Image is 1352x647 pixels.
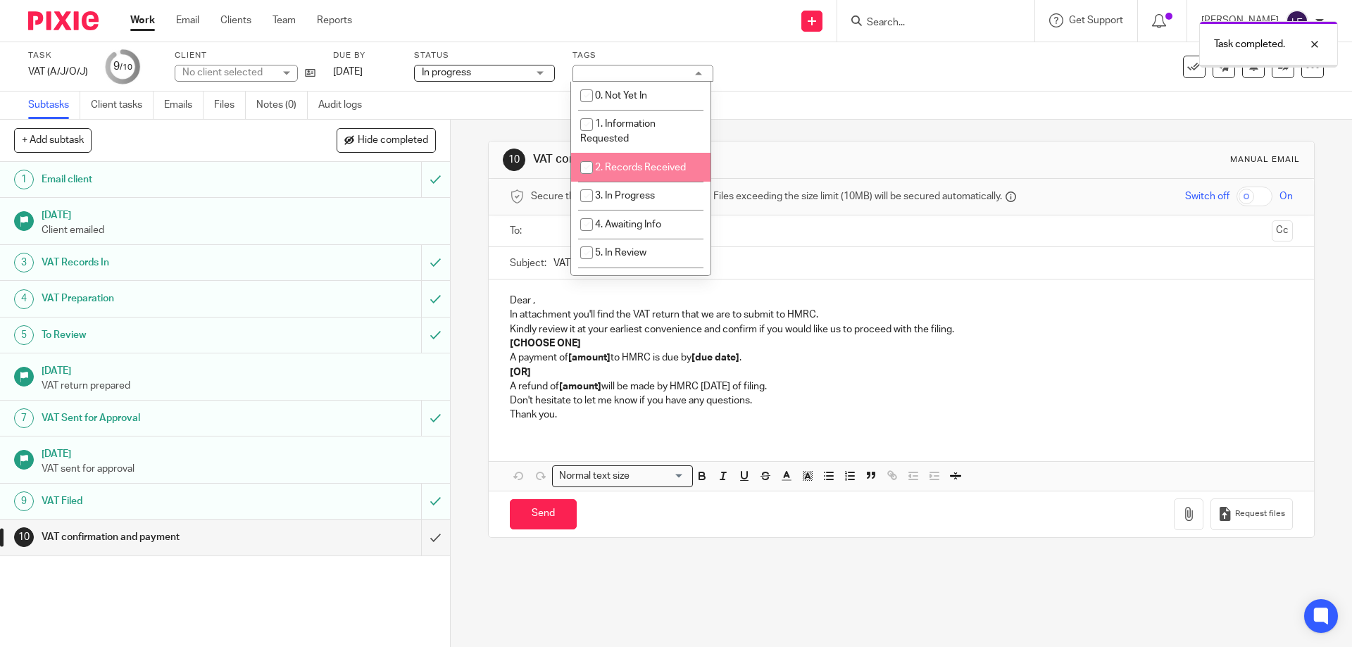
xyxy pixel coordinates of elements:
span: 5. In Review [595,248,646,258]
p: A refund of will be made by HMRC [DATE] of filing. [510,379,1292,394]
span: 0. Not Yet In [595,91,647,101]
div: 9 [14,491,34,511]
p: Don't hesitate to let me know if you have any questions. [510,394,1292,408]
div: 5 [14,325,34,345]
label: Client [175,50,315,61]
h1: To Review [42,325,285,346]
span: On [1279,189,1293,203]
button: + Add subtask [14,128,92,152]
strong: [due date] [691,353,739,363]
p: Kindly review it at your earliest convenience and confirm if you would like us to proceed with th... [510,322,1292,337]
label: Tags [572,50,713,61]
p: VAT return prepared [42,379,436,393]
span: 4. Awaiting Info [595,220,661,230]
a: Clients [220,13,251,27]
strong: [OR] [510,368,531,377]
a: Client tasks [91,92,154,119]
div: No client selected [182,65,274,80]
p: VAT sent for approval [42,462,436,476]
div: 10 [14,527,34,547]
div: Search for option [552,465,693,487]
strong: [CHOOSE ONE] [510,339,581,348]
div: 4 [14,289,34,309]
div: 10 [503,149,525,171]
button: Cc [1272,220,1293,241]
span: 1. Information Requested [580,119,656,144]
span: Normal text size [556,469,632,484]
span: Secure the attachments in this message. Files exceeding the size limit (10MB) will be secured aut... [531,189,1002,203]
a: Audit logs [318,92,373,119]
h1: VAT Sent for Approval [42,408,285,429]
label: Status [414,50,555,61]
label: Task [28,50,88,61]
h1: [DATE] [42,360,436,378]
h1: VAT Preparation [42,288,285,309]
a: Files [214,92,246,119]
p: A payment of to HMRC is due by . [510,351,1292,365]
img: svg%3E [1286,10,1308,32]
p: Thank you. [510,408,1292,422]
strong: [amount] [568,353,611,363]
span: Switch off [1185,189,1229,203]
div: 9 [113,58,132,75]
span: Request files [1235,508,1285,520]
a: Reports [317,13,352,27]
h1: VAT Records In [42,252,285,273]
p: Task completed. [1214,37,1285,51]
h1: VAT Filed [42,491,285,512]
div: 7 [14,408,34,428]
h1: Email client [42,169,285,190]
div: Manual email [1230,154,1300,165]
span: [DATE] [333,67,363,77]
label: Due by [333,50,396,61]
a: Work [130,13,155,27]
p: In attachment you'll find the VAT return that we are to submit to HMRC. [510,308,1292,322]
a: Team [273,13,296,27]
label: Subject: [510,256,546,270]
button: Hide completed [337,128,436,152]
a: Email [176,13,199,27]
img: Pixie [28,11,99,30]
h1: [DATE] [42,205,436,222]
div: 1 [14,170,34,189]
input: Search for option [634,469,684,484]
span: 2. Records Received [595,163,686,172]
span: Hide completed [358,135,428,146]
h1: VAT confirmation and payment [42,527,285,548]
a: Emails [164,92,204,119]
a: Subtasks [28,92,80,119]
small: /10 [120,63,132,71]
button: Request files [1210,498,1292,530]
h1: [DATE] [42,444,436,461]
span: In progress [422,68,471,77]
label: To: [510,224,525,238]
strong: [amount] [559,382,601,391]
h1: VAT confirmation and payment [533,152,932,167]
span: 3. In Progress [595,191,655,201]
p: Client emailed [42,223,436,237]
a: Notes (0) [256,92,308,119]
div: VAT (A/J/O/J) [28,65,88,79]
div: 3 [14,253,34,272]
p: Dear , [510,294,1292,308]
input: Send [510,499,577,529]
